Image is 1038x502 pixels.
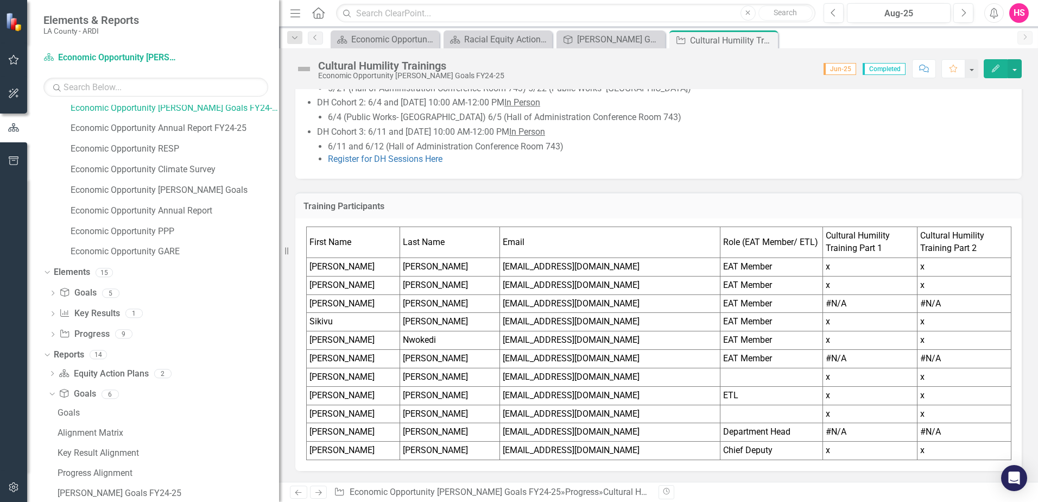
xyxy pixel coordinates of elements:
div: [PERSON_NAME] Goals FY24-25 [58,488,279,498]
td: First Name [307,227,400,258]
td: [EMAIL_ADDRESS][DOMAIN_NAME] [500,294,720,313]
a: Economic Opportunity [PERSON_NAME] Goals [71,184,279,197]
input: Search Below... [43,78,268,97]
td: x [917,386,1011,405]
span: Search [774,8,797,17]
a: Goals [55,404,279,422]
td: [PERSON_NAME] [307,258,400,276]
div: Aug-25 [851,7,947,20]
td: [PERSON_NAME] [307,276,400,294]
td: Cultural Humility Training Part 1 [822,227,917,258]
td: [EMAIL_ADDRESS][DOMAIN_NAME] [500,405,720,423]
td: EAT Member [720,258,823,276]
span: Completed [863,63,906,75]
a: [PERSON_NAME] Goals FY24-25 [55,485,279,502]
td: x [822,276,917,294]
div: 5 [102,288,119,298]
img: ClearPoint Strategy [5,12,24,31]
img: Not Defined [295,60,313,78]
div: [PERSON_NAME] Goals FY24-25 [577,33,662,46]
td: [EMAIL_ADDRESS][DOMAIN_NAME] [500,331,720,350]
a: Reports [54,349,84,361]
td: Chief Deputy [720,442,823,460]
td: [PERSON_NAME] [307,386,400,405]
li: DH Cohort 2: 6/4 and [DATE] 10:00 AM-12:00 PM [317,97,1011,124]
a: Economic Opportunity [PERSON_NAME] Goals FY24-25 [350,487,561,497]
div: 14 [90,350,107,359]
a: Economic Opportunity [PERSON_NAME] Goals FY24-25 [43,52,179,64]
a: Economic Opportunity Climate Survey [71,164,279,176]
a: Progress [59,328,109,341]
input: Search ClearPoint... [336,4,815,23]
div: Cultural Humility Trainings [690,34,775,47]
div: » » [334,486,650,499]
td: #N/A [917,294,1011,313]
span: Elements & Reports [43,14,139,27]
td: x [822,258,917,276]
td: [PERSON_NAME] [400,405,499,423]
td: EAT Member [720,350,823,368]
a: Progress [565,487,599,497]
a: Goals [59,287,96,299]
td: x [822,368,917,386]
td: [PERSON_NAME] [400,423,499,442]
td: Nwokedi [400,331,499,350]
div: Cultural Humility Trainings [603,487,705,497]
td: [PERSON_NAME] [400,442,499,460]
td: [PERSON_NAME] [307,405,400,423]
td: x [822,442,917,460]
span: Jun-25 [824,63,856,75]
td: Department Head [720,423,823,442]
td: EAT Member [720,294,823,313]
div: 2 [154,369,172,378]
td: x [917,368,1011,386]
td: x [917,276,1011,294]
td: EAT Member [720,331,823,350]
td: #N/A [917,350,1011,368]
td: EAT Member [720,313,823,331]
a: Racial Equity Action Plan [446,33,549,46]
td: [EMAIL_ADDRESS][DOMAIN_NAME] [500,350,720,368]
li: 6/11 and 6/12 (Hall of Administration Conference Room 743) [328,141,1011,153]
a: Elements [54,266,90,279]
td: Sikivu [307,313,400,331]
li: 6/4 (Public Works- [GEOGRAPHIC_DATA]) 6/5 (Hall of Administration Conference Room 743) [328,111,1011,124]
div: Economic Opportunity [PERSON_NAME] Goals FY24-25 [318,72,504,80]
td: [PERSON_NAME] [307,368,400,386]
td: x [822,313,917,331]
a: Register for DH Sessions Here [328,154,442,164]
div: Open Intercom Messenger [1001,465,1027,491]
td: x [917,258,1011,276]
h3: Training Participants [303,202,1014,211]
td: [PERSON_NAME] [400,386,499,405]
td: x [917,331,1011,350]
a: Key Result Alignment [55,444,279,462]
td: Cultural Humility Training Part 2 [917,227,1011,258]
td: [PERSON_NAME] [307,423,400,442]
div: Racial Equity Action Plan [464,33,549,46]
td: [PERSON_NAME] [400,294,499,313]
td: #N/A [822,350,917,368]
td: [EMAIL_ADDRESS][DOMAIN_NAME] [500,386,720,405]
td: x [822,405,917,423]
td: [PERSON_NAME] [307,350,400,368]
td: x [917,442,1011,460]
a: Economic Opportunity Welcome Page [333,33,436,46]
td: x [822,331,917,350]
li: DH Cohort 3: 6/11 and [DATE] 10:00 AM-12:00 PM [317,126,1011,166]
a: Economic Opportunity [PERSON_NAME] Goals FY24-25 [71,102,279,115]
td: [EMAIL_ADDRESS][DOMAIN_NAME] [500,442,720,460]
a: Progress Alignment [55,465,279,482]
td: [PERSON_NAME] [307,294,400,313]
u: In Person [509,127,545,137]
div: Key Result Alignment [58,448,279,458]
td: [EMAIL_ADDRESS][DOMAIN_NAME] [500,276,720,294]
div: 9 [115,330,132,339]
div: Alignment Matrix [58,428,279,438]
a: Equity Action Plans [59,368,148,380]
div: Economic Opportunity Welcome Page [351,33,436,46]
td: [EMAIL_ADDRESS][DOMAIN_NAME] [500,423,720,442]
td: [PERSON_NAME] [400,258,499,276]
div: Cultural Humility Trainings [318,60,504,72]
div: 6 [102,390,119,399]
